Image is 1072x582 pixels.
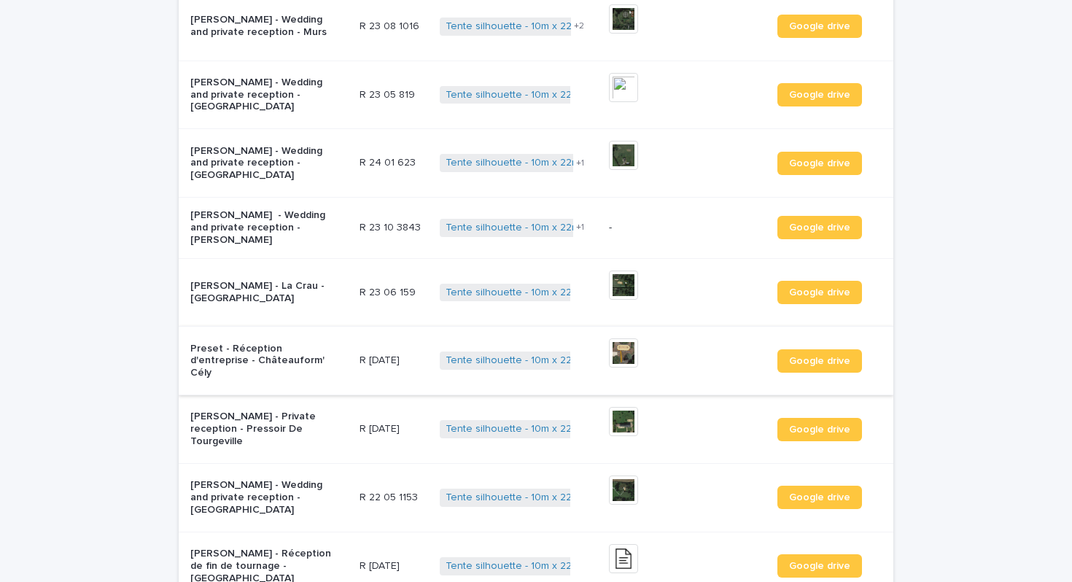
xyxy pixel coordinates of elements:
[179,327,893,395] tr: Preset - Réception d'entreprise - Châteauform' CélyR [DATE]R [DATE] Tente silhouette - 10m x 22m ...
[190,209,336,246] p: [PERSON_NAME] - Wedding and private reception - [PERSON_NAME]
[777,216,862,239] a: Google drive
[789,222,850,233] span: Google drive
[576,159,584,168] span: + 1
[789,356,850,366] span: Google drive
[789,90,850,100] span: Google drive
[777,281,862,304] a: Google drive
[179,61,893,129] tr: [PERSON_NAME] - Wedding and private reception - [GEOGRAPHIC_DATA]R 23 05 819R 23 05 819 Tente sil...
[190,411,336,447] p: [PERSON_NAME] - Private reception - Pressoir De Tourgeville
[446,20,580,33] a: Tente silhouette - 10m x 22m
[777,554,862,578] a: Google drive
[190,145,336,182] p: [PERSON_NAME] - Wedding and private reception - [GEOGRAPHIC_DATA]
[777,349,862,373] a: Google drive
[190,14,336,39] p: [PERSON_NAME] - Wedding and private reception - Murs
[360,154,419,169] p: R 24 01 623
[190,280,336,305] p: [PERSON_NAME] - La Crau - [GEOGRAPHIC_DATA]
[789,492,850,503] span: Google drive
[360,352,403,367] p: R [DATE]
[179,463,893,532] tr: [PERSON_NAME] - Wedding and private reception - [GEOGRAPHIC_DATA]R 22 05 1153R 22 05 1153 Tente s...
[446,89,580,101] a: Tente silhouette - 10m x 22m
[777,152,862,175] a: Google drive
[789,561,850,571] span: Google drive
[179,395,893,464] tr: [PERSON_NAME] - Private reception - Pressoir De TourgevilleR [DATE]R [DATE] Tente silhouette - 10...
[360,86,418,101] p: R 23 05 819
[777,486,862,509] a: Google drive
[609,222,755,234] p: -
[190,343,336,379] p: Preset - Réception d'entreprise - Châteauform' Cély
[789,287,850,298] span: Google drive
[789,21,850,31] span: Google drive
[446,492,580,504] a: Tente silhouette - 10m x 22m
[179,129,893,198] tr: [PERSON_NAME] - Wedding and private reception - [GEOGRAPHIC_DATA]R 24 01 623R 24 01 623 Tente sil...
[446,560,580,573] a: Tente silhouette - 10m x 22m
[446,423,580,435] a: Tente silhouette - 10m x 22m
[574,22,584,31] span: + 2
[360,219,424,234] p: R 23 10 3843
[789,424,850,435] span: Google drive
[576,223,584,232] span: + 1
[360,557,403,573] p: R [DATE]
[179,198,893,258] tr: [PERSON_NAME] - Wedding and private reception - [PERSON_NAME]R 23 10 3843R 23 10 3843 Tente silho...
[190,77,336,113] p: [PERSON_NAME] - Wedding and private reception - [GEOGRAPHIC_DATA]
[179,258,893,327] tr: [PERSON_NAME] - La Crau - [GEOGRAPHIC_DATA]R 23 06 159R 23 06 159 Tente silhouette - 10m x 22m Go...
[446,287,580,299] a: Tente silhouette - 10m x 22m
[360,18,422,33] p: R 23 08 1016
[190,479,336,516] p: [PERSON_NAME] - Wedding and private reception - [GEOGRAPHIC_DATA]
[360,489,421,504] p: R 22 05 1153
[777,83,862,106] a: Google drive
[777,418,862,441] a: Google drive
[446,222,580,234] a: Tente silhouette - 10m x 22m
[777,15,862,38] a: Google drive
[360,284,419,299] p: R 23 06 159
[446,157,580,169] a: Tente silhouette - 10m x 22m
[360,420,403,435] p: R [DATE]
[789,158,850,168] span: Google drive
[446,354,580,367] a: Tente silhouette - 10m x 22m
